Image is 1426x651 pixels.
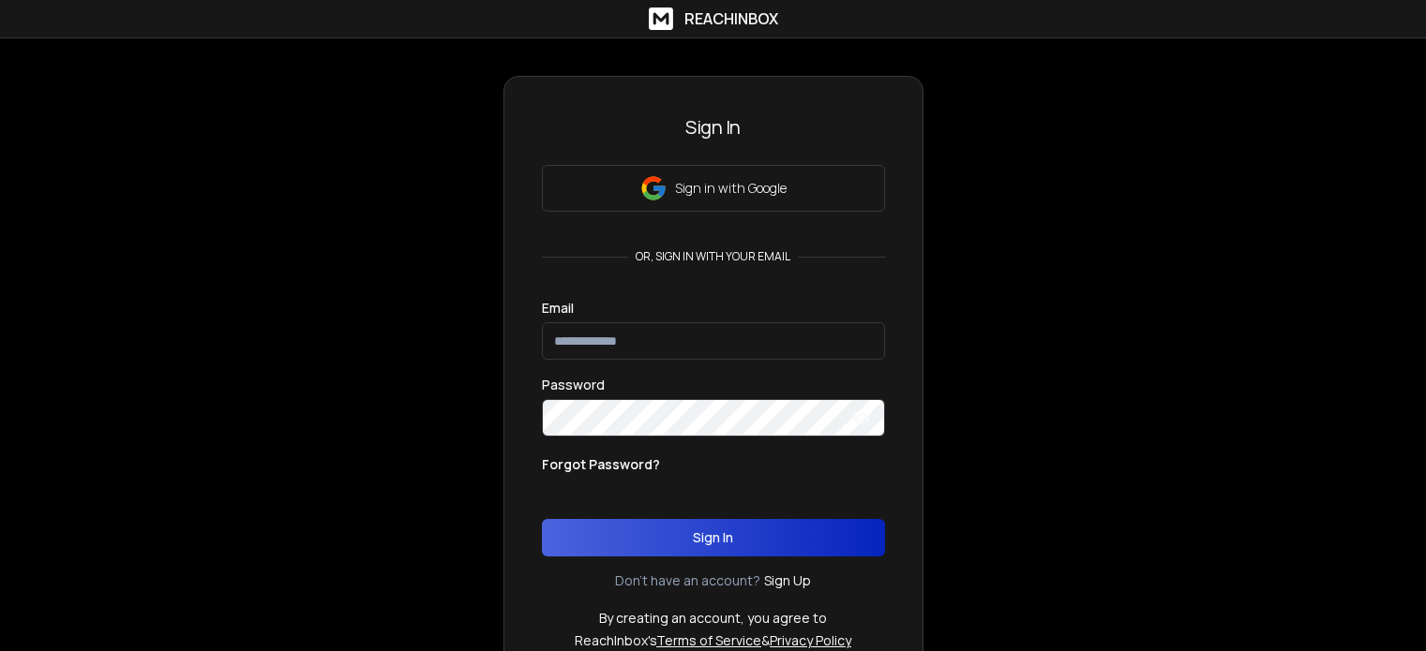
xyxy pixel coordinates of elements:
a: Terms of Service [656,631,761,649]
a: ReachInbox [649,7,778,30]
button: Sign In [542,519,885,556]
a: Privacy Policy [770,631,851,649]
h1: ReachInbox [684,7,778,30]
button: Sign in with Google [542,165,885,212]
p: or, sign in with your email [628,249,798,264]
label: Password [542,378,605,392]
p: ReachInbox's & [575,631,851,650]
label: Email [542,302,574,315]
p: Sign in with Google [675,179,787,198]
h3: Sign In [542,114,885,141]
p: Forgot Password? [542,455,660,474]
a: Sign Up [764,571,811,590]
p: Don't have an account? [615,571,760,590]
p: By creating an account, you agree to [599,609,827,628]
